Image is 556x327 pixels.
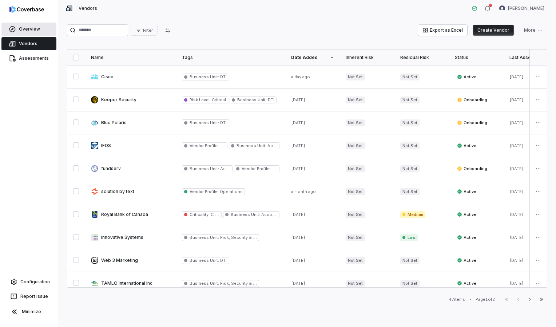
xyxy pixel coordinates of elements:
[190,212,210,217] span: Criticality :
[210,212,225,217] span: Critical
[400,211,425,218] span: Medium
[291,97,305,102] span: [DATE]
[346,55,389,60] div: Inherent Risk
[449,297,465,302] div: 47 items
[400,165,420,172] span: Not Set
[190,74,219,79] span: Business Unit :
[476,297,495,302] div: Page 1 of 2
[131,25,158,36] button: Filter
[266,143,291,148] span: Accounting
[291,189,316,194] span: a month ago
[260,212,285,217] span: Accounting
[291,166,305,171] span: [DATE]
[1,37,56,50] a: Vendors
[457,166,487,172] span: Onboarding
[499,5,505,11] img: Meghan Paonessa avatar
[509,55,552,60] div: Last Assessed
[495,3,549,14] button: Meghan Paonessa avatar[PERSON_NAME]
[231,212,260,217] span: Business Unit :
[509,166,524,171] span: [DATE]
[509,97,524,102] span: [DATE]
[509,258,524,263] span: [DATE]
[1,52,56,65] a: Assessments
[509,281,524,286] span: [DATE]
[291,235,305,240] span: [DATE]
[3,275,55,288] a: Configuration
[219,258,227,263] span: DTI
[509,74,524,79] span: [DATE]
[400,142,420,149] span: Not Set
[143,28,153,33] span: Filter
[190,189,219,194] span: Vendor Profile :
[509,212,524,217] span: [DATE]
[473,25,514,36] button: Create Vendor
[400,257,420,264] span: Not Set
[242,166,271,171] span: Vendor Profile :
[291,212,305,217] span: [DATE]
[455,55,498,60] div: Status
[346,165,365,172] span: Not Set
[457,143,476,149] span: Active
[346,257,365,264] span: Not Set
[190,143,219,148] span: Vendor Profile :
[267,97,274,102] span: DTI
[1,23,56,36] a: Overview
[190,258,219,263] span: Business Unit :
[457,212,476,217] span: Active
[3,304,55,319] button: Minimize
[190,97,211,102] span: Risk Level :
[182,55,279,60] div: Tags
[237,97,267,102] span: Business Unit :
[190,120,219,125] span: Business Unit :
[400,234,418,241] span: Low
[520,25,547,36] button: More
[9,6,44,13] img: logo-D7KZi-bG.svg
[509,143,524,148] span: [DATE]
[219,166,244,171] span: Accounting
[346,119,365,126] span: Not Set
[457,189,476,194] span: Active
[509,235,524,240] span: [DATE]
[346,96,365,103] span: Not Set
[346,188,365,195] span: Not Set
[346,142,365,149] span: Not Set
[400,280,420,287] span: Not Set
[219,74,227,79] span: DTI
[400,96,420,103] span: Not Set
[418,25,467,36] button: Export as Excel
[457,97,487,103] span: Onboarding
[457,235,476,240] span: Active
[400,119,420,126] span: Not Set
[91,55,170,60] div: Name
[346,280,365,287] span: Not Set
[469,297,471,302] div: •
[400,74,420,80] span: Not Set
[211,97,226,102] span: Critical
[509,120,524,125] span: [DATE]
[291,143,305,148] span: [DATE]
[219,120,227,125] span: DTI
[291,55,334,60] div: Date Added
[291,120,305,125] span: [DATE]
[79,5,97,11] span: Vendors
[271,166,290,171] span: Financial
[457,120,487,126] span: Onboarding
[291,74,310,79] span: a day ago
[457,280,476,286] span: Active
[219,143,238,148] span: Financial
[190,235,219,240] span: Business Unit :
[457,74,476,80] span: Active
[508,5,544,11] span: [PERSON_NAME]
[509,189,524,194] span: [DATE]
[219,189,242,194] span: Operations
[346,74,365,80] span: Not Set
[400,55,443,60] div: Residual Risk
[219,281,277,286] span: Risk, Security & Compliance
[346,234,365,241] span: Not Set
[291,258,305,263] span: [DATE]
[457,257,476,263] span: Active
[3,290,55,303] button: Report Issue
[237,143,266,148] span: Business Unit :
[400,188,420,195] span: Not Set
[219,235,277,240] span: Risk, Security & Compliance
